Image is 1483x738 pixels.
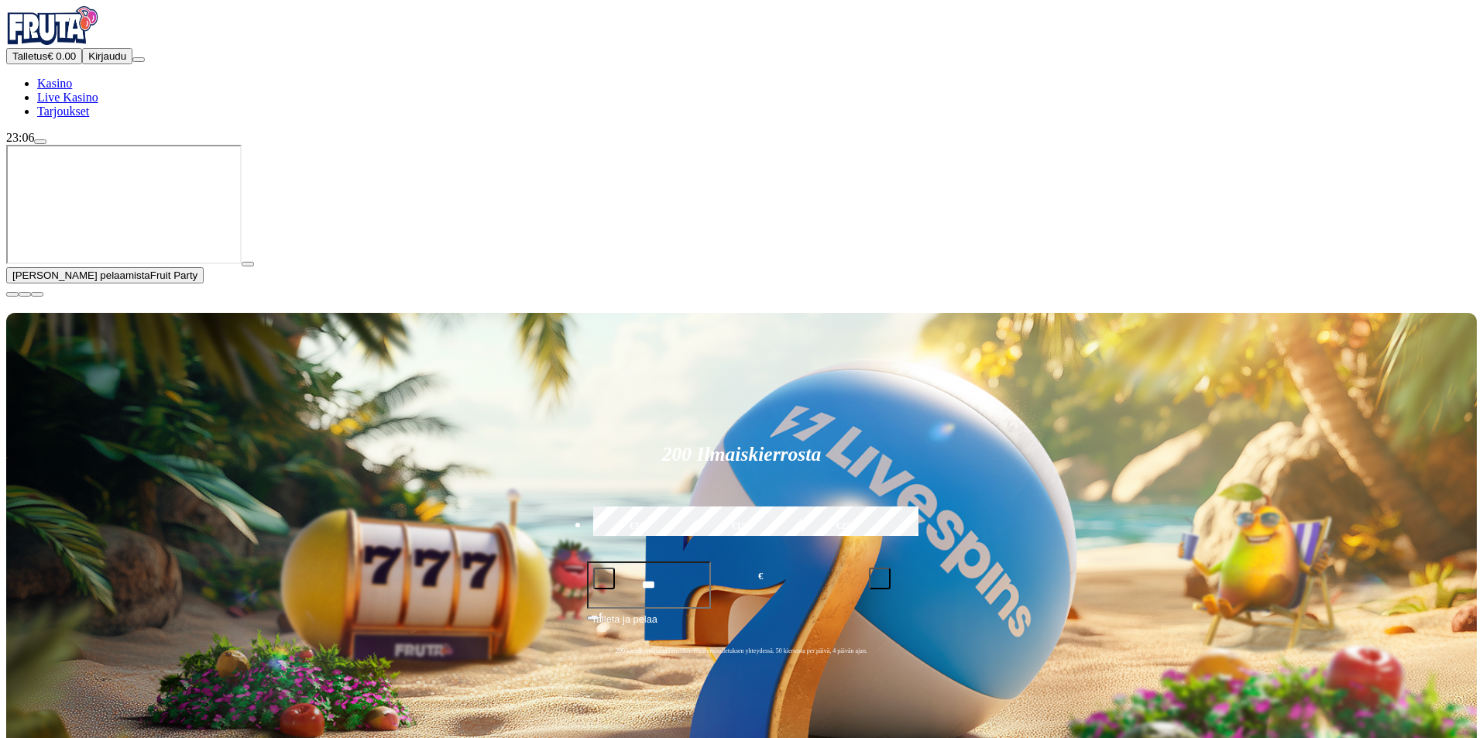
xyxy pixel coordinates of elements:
[798,504,894,549] label: €250
[34,139,46,144] button: live-chat
[6,77,1477,118] nav: Main menu
[693,504,789,549] label: €150
[82,48,132,64] button: Kirjaudu
[592,612,657,640] span: Talleta ja pelaa
[599,610,604,620] span: €
[587,611,897,640] button: Talleta ja pelaa
[593,568,615,589] button: minus icon
[37,91,98,104] a: Live Kasino
[37,105,89,118] a: Tarjoukset
[19,292,31,297] button: chevron-down icon
[6,267,204,283] button: [PERSON_NAME] pelaamistaFruit Party
[6,145,242,264] iframe: Fruit Party
[6,131,34,144] span: 23:06
[758,569,763,584] span: €
[31,292,43,297] button: fullscreen icon
[242,262,254,266] button: play icon
[6,34,99,47] a: Fruta
[6,6,1477,118] nav: Primary
[12,269,150,281] span: [PERSON_NAME] pelaamista
[88,50,126,62] span: Kirjaudu
[6,48,82,64] button: Talletusplus icon€ 0.00
[6,292,19,297] button: close icon
[37,77,72,90] a: Kasino
[869,568,891,589] button: plus icon
[132,57,145,62] button: menu
[150,269,197,281] span: Fruit Party
[589,504,685,549] label: €50
[47,50,76,62] span: € 0.00
[6,6,99,45] img: Fruta
[12,50,47,62] span: Talletus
